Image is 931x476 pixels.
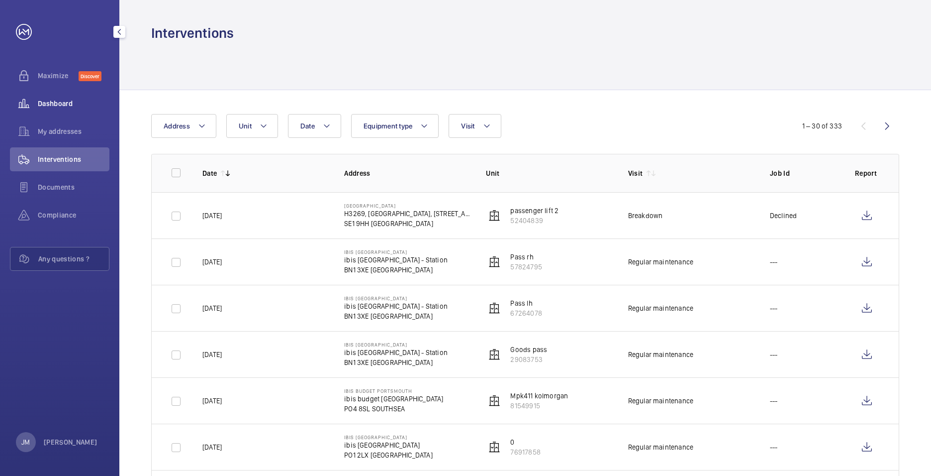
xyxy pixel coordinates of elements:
[239,122,252,130] span: Unit
[164,122,190,130] span: Address
[38,154,109,164] span: Interventions
[628,303,693,313] div: Regular maintenance
[344,342,448,348] p: IBIS [GEOGRAPHIC_DATA]
[628,257,693,267] div: Regular maintenance
[510,308,542,318] p: 67264078
[344,249,448,255] p: IBIS [GEOGRAPHIC_DATA]
[38,99,109,109] span: Dashboard
[202,350,222,359] p: [DATE]
[770,257,778,267] p: ---
[855,168,879,178] p: Report
[510,447,540,457] p: 76917858
[628,350,693,359] div: Regular maintenance
[202,396,222,406] p: [DATE]
[288,114,341,138] button: Date
[510,252,542,262] p: Pass rh
[344,440,433,450] p: ibis [GEOGRAPHIC_DATA]
[461,122,474,130] span: Visit
[510,298,542,308] p: Pass lh
[488,302,500,314] img: elevator.svg
[344,450,433,460] p: PO1 2LX [GEOGRAPHIC_DATA]
[202,257,222,267] p: [DATE]
[510,355,547,364] p: 29083753
[344,255,448,265] p: ibis [GEOGRAPHIC_DATA] - Station
[151,24,234,42] h1: Interventions
[344,357,448,367] p: BN1 3XE [GEOGRAPHIC_DATA]
[38,210,109,220] span: Compliance
[344,203,470,209] p: [GEOGRAPHIC_DATA]
[151,114,216,138] button: Address
[488,395,500,407] img: elevator.svg
[510,437,540,447] p: 0
[510,391,568,401] p: Mpk411 kolmorgan
[770,303,778,313] p: ---
[488,210,500,222] img: elevator.svg
[38,71,79,81] span: Maximize
[770,168,839,178] p: Job Id
[38,126,109,136] span: My addresses
[202,168,217,178] p: Date
[344,388,443,394] p: IBIS BUDGET PORTSMOUTH
[344,301,448,311] p: ibis [GEOGRAPHIC_DATA] - Station
[344,209,470,219] p: H3269, [GEOGRAPHIC_DATA], [STREET_ADDRESS]
[770,442,778,452] p: ---
[344,265,448,275] p: BN1 3XE [GEOGRAPHIC_DATA]
[488,256,500,268] img: elevator.svg
[628,396,693,406] div: Regular maintenance
[628,442,693,452] div: Regular maintenance
[510,262,542,272] p: 57824795
[202,442,222,452] p: [DATE]
[770,211,797,221] p: Declined
[300,122,315,130] span: Date
[38,254,109,264] span: Any questions ?
[488,349,500,360] img: elevator.svg
[770,396,778,406] p: ---
[802,121,842,131] div: 1 – 30 of 333
[44,437,97,447] p: [PERSON_NAME]
[628,211,663,221] div: Breakdown
[510,345,547,355] p: Goods pass
[344,219,470,229] p: SE1 9HH [GEOGRAPHIC_DATA]
[510,401,568,411] p: 81549915
[344,434,433,440] p: IBIS [GEOGRAPHIC_DATA]
[79,71,101,81] span: Discover
[344,311,448,321] p: BN1 3XE [GEOGRAPHIC_DATA]
[202,211,222,221] p: [DATE]
[344,295,448,301] p: IBIS [GEOGRAPHIC_DATA]
[226,114,278,138] button: Unit
[628,168,643,178] p: Visit
[449,114,501,138] button: Visit
[21,437,30,447] p: JM
[38,182,109,192] span: Documents
[364,122,413,130] span: Equipment type
[486,168,612,178] p: Unit
[344,168,470,178] p: Address
[202,303,222,313] p: [DATE]
[488,441,500,453] img: elevator.svg
[770,350,778,359] p: ---
[351,114,439,138] button: Equipment type
[510,206,559,216] p: passenger lift 2
[344,394,443,404] p: ibis budget [GEOGRAPHIC_DATA]
[344,348,448,357] p: ibis [GEOGRAPHIC_DATA] - Station
[344,404,443,414] p: PO4 8SL SOUTHSEA
[510,216,559,226] p: 52404839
